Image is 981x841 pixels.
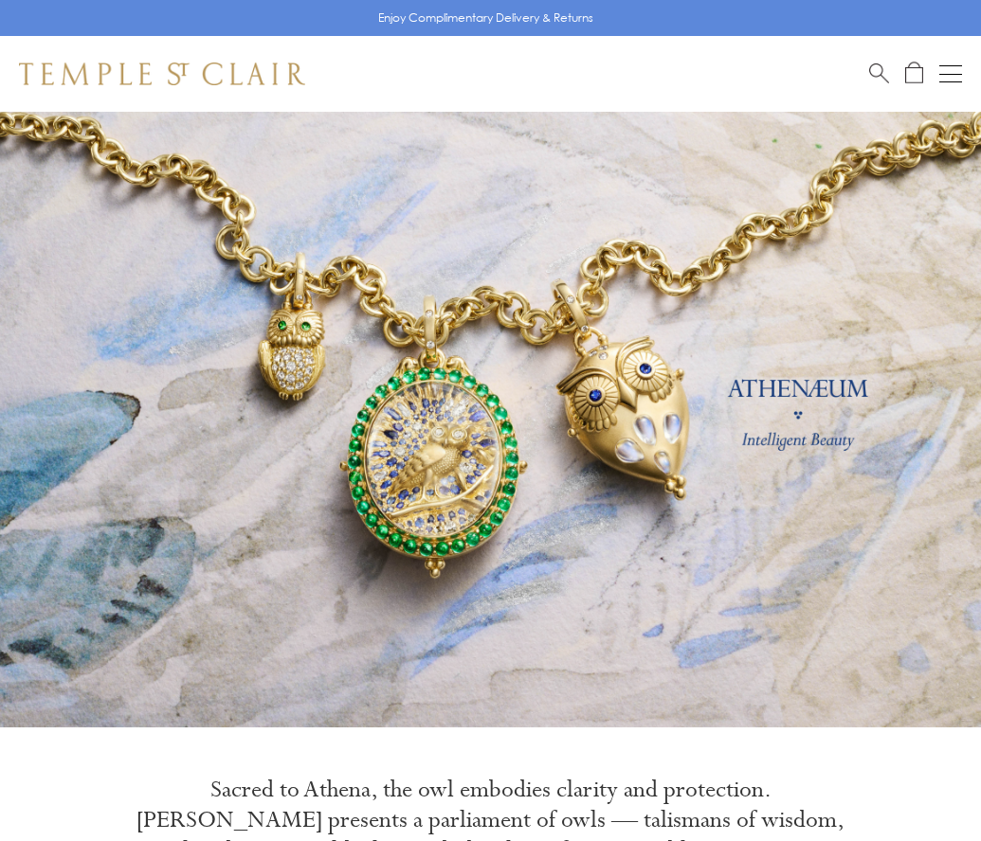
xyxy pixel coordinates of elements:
img: Temple St. Clair [19,63,305,85]
a: Search [869,62,889,85]
p: Enjoy Complimentary Delivery & Returns [378,9,593,27]
a: Open Shopping Bag [905,62,923,85]
button: Open navigation [939,63,962,85]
